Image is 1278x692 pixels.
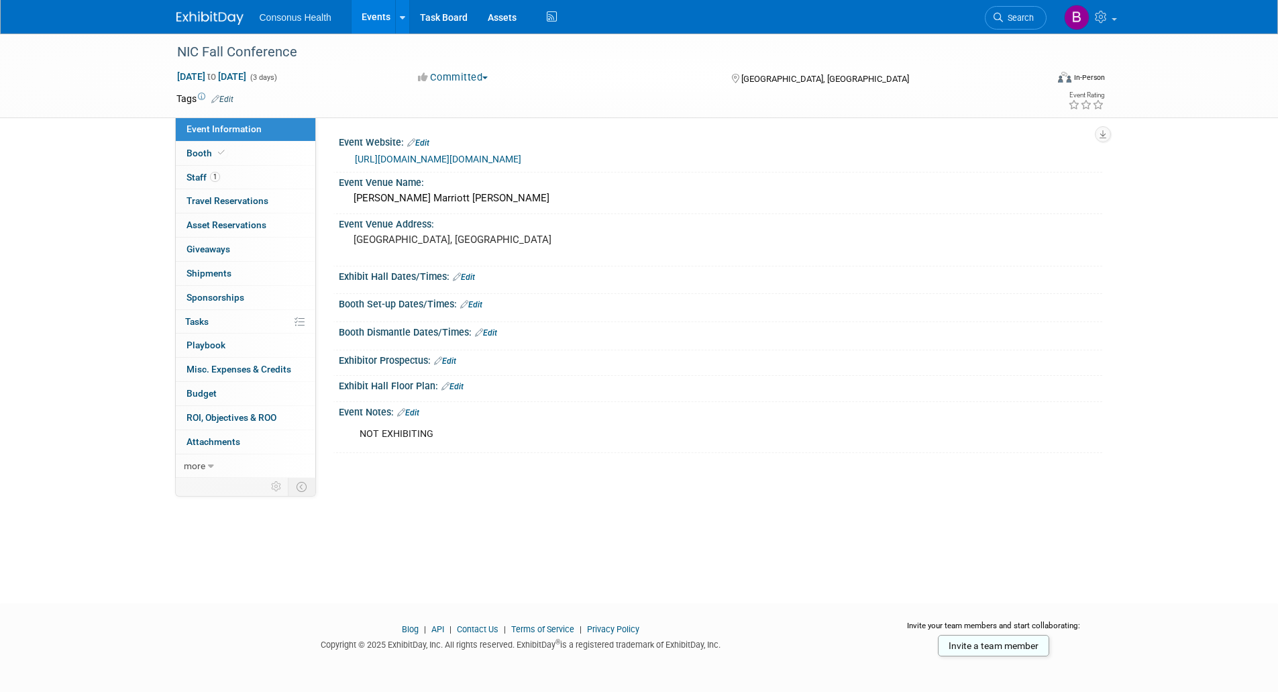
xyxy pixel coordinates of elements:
[187,364,291,375] span: Misc. Expenses & Credits
[187,436,240,447] span: Attachments
[265,478,288,495] td: Personalize Event Tab Strip
[339,172,1102,189] div: Event Venue Name:
[339,350,1102,368] div: Exhibitor Prospectus:
[187,412,276,423] span: ROI, Objectives & ROO
[431,624,444,634] a: API
[355,154,521,164] a: [URL][DOMAIN_NAME][DOMAIN_NAME]
[187,219,266,230] span: Asset Reservations
[187,340,225,350] span: Playbook
[938,635,1049,656] a: Invite a team member
[407,138,429,148] a: Edit
[187,292,244,303] span: Sponsorships
[576,624,585,634] span: |
[176,454,315,478] a: more
[354,234,642,246] pre: [GEOGRAPHIC_DATA], [GEOGRAPHIC_DATA]
[339,402,1102,419] div: Event Notes:
[967,70,1106,90] div: Event Format
[176,334,315,357] a: Playbook
[339,294,1102,311] div: Booth Set-up Dates/Times:
[176,238,315,261] a: Giveaways
[339,132,1102,150] div: Event Website:
[187,244,230,254] span: Giveaways
[187,123,262,134] span: Event Information
[176,70,247,83] span: [DATE] [DATE]
[421,624,429,634] span: |
[402,624,419,634] a: Blog
[184,460,205,471] span: more
[985,6,1047,30] a: Search
[187,268,231,279] span: Shipments
[350,421,955,448] div: NOT EXHIBITING
[511,624,574,634] a: Terms of Service
[397,408,419,417] a: Edit
[176,142,315,165] a: Booth
[457,624,498,634] a: Contact Us
[1064,5,1089,30] img: Bridget Crane
[176,11,244,25] img: ExhibitDay
[176,286,315,309] a: Sponsorships
[339,266,1102,284] div: Exhibit Hall Dates/Times:
[187,388,217,399] span: Budget
[288,478,315,495] td: Toggle Event Tabs
[176,213,315,237] a: Asset Reservations
[176,358,315,381] a: Misc. Expenses & Credits
[260,12,331,23] span: Consonus Health
[210,172,220,182] span: 1
[446,624,455,634] span: |
[205,71,218,82] span: to
[172,40,1026,64] div: NIC Fall Conference
[1068,92,1104,99] div: Event Rating
[176,406,315,430] a: ROI, Objectives & ROO
[460,300,482,309] a: Edit
[339,322,1102,340] div: Booth Dismantle Dates/Times:
[176,310,315,334] a: Tasks
[413,70,493,85] button: Committed
[176,189,315,213] a: Travel Reservations
[176,430,315,454] a: Attachments
[176,92,233,105] td: Tags
[434,356,456,366] a: Edit
[185,316,209,327] span: Tasks
[339,376,1102,393] div: Exhibit Hall Floor Plan:
[453,273,475,282] a: Edit
[211,95,233,104] a: Edit
[218,149,225,156] i: Booth reservation complete
[587,624,639,634] a: Privacy Policy
[555,638,560,646] sup: ®
[176,117,315,141] a: Event Information
[741,74,909,84] span: [GEOGRAPHIC_DATA], [GEOGRAPHIC_DATA]
[441,382,464,391] a: Edit
[500,624,509,634] span: |
[176,636,866,651] div: Copyright © 2025 ExhibitDay, Inc. All rights reserved. ExhibitDay is a registered trademark of Ex...
[187,172,220,183] span: Staff
[187,148,227,158] span: Booth
[176,262,315,285] a: Shipments
[349,188,1092,209] div: [PERSON_NAME] Marriott [PERSON_NAME]
[176,166,315,189] a: Staff1
[475,328,497,338] a: Edit
[176,382,315,405] a: Budget
[187,195,268,206] span: Travel Reservations
[249,73,277,82] span: (3 days)
[1003,13,1034,23] span: Search
[1073,72,1105,83] div: In-Person
[339,214,1102,231] div: Event Venue Address:
[1058,72,1071,83] img: Format-Inperson.png
[886,620,1102,640] div: Invite your team members and start collaborating:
